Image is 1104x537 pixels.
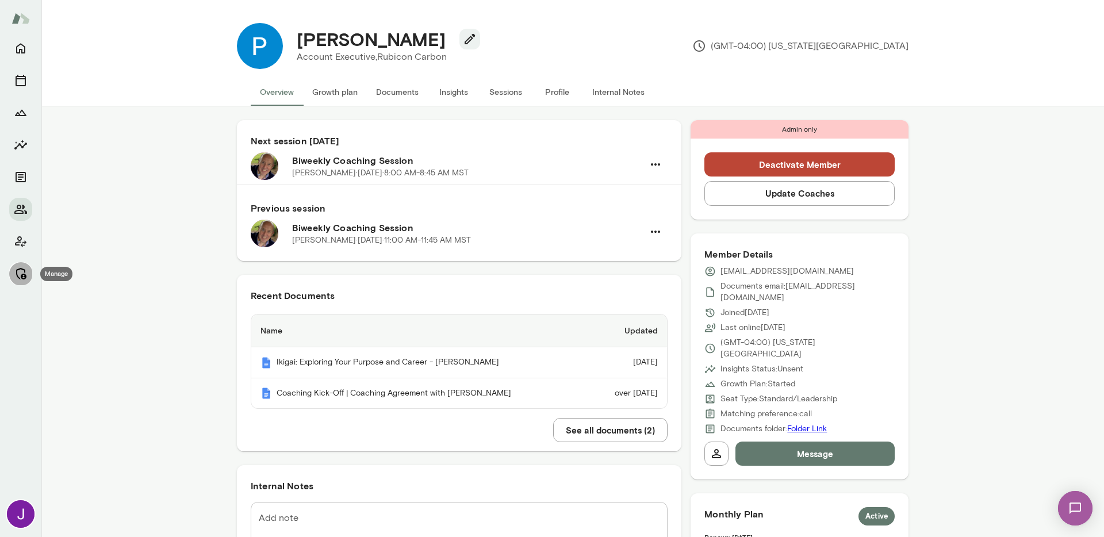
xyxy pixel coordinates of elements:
h6: Recent Documents [251,289,668,302]
td: over [DATE] [590,378,668,409]
img: Parth Patel [237,23,283,69]
button: Sessions [9,69,32,92]
p: Insights Status: Unsent [720,363,803,375]
th: Ikigai: Exploring Your Purpose and Career - [PERSON_NAME] [251,347,590,378]
img: Mento [260,357,272,369]
h6: Next session [DATE] [251,134,668,148]
h6: Internal Notes [251,479,668,493]
p: [PERSON_NAME] · [DATE] · 11:00 AM-11:45 AM MST [292,235,471,246]
h6: Biweekly Coaching Session [292,154,643,167]
p: Matching preference: call [720,408,812,420]
p: Growth Plan: Started [720,378,795,390]
button: Documents [367,78,428,106]
h6: Previous session [251,201,668,215]
button: Manage [9,262,32,285]
img: Mento [11,7,30,29]
p: (GMT-04:00) [US_STATE][GEOGRAPHIC_DATA] [692,39,908,53]
th: Name [251,314,590,347]
button: Profile [531,78,583,106]
button: See all documents (2) [553,418,668,442]
button: Growth Plan [9,101,32,124]
img: Jocelyn Grodin [7,500,34,528]
h6: Biweekly Coaching Session [292,221,643,235]
td: [DATE] [590,347,668,378]
p: Documents email: [EMAIL_ADDRESS][DOMAIN_NAME] [720,281,895,304]
button: Insights [428,78,480,106]
p: Documents folder: [720,423,827,435]
img: Mento [260,388,272,399]
p: Seat Type: Standard/Leadership [720,393,837,405]
p: [EMAIL_ADDRESS][DOMAIN_NAME] [720,266,854,277]
a: Folder Link [787,424,827,434]
button: Client app [9,230,32,253]
p: Joined [DATE] [720,307,769,319]
button: Update Coaches [704,181,895,205]
h6: Monthly Plan [704,507,895,526]
span: Active [858,511,895,522]
button: Sessions [480,78,531,106]
div: Manage [40,267,72,281]
p: Last online [DATE] [720,322,785,333]
button: Overview [251,78,303,106]
p: [PERSON_NAME] · [DATE] · 8:00 AM-8:45 AM MST [292,167,469,179]
h6: Member Details [704,247,895,261]
button: Internal Notes [583,78,654,106]
p: Account Executive, Rubicon Carbon [297,50,471,64]
div: Admin only [691,120,908,139]
button: Message [735,442,895,466]
th: Updated [590,314,668,347]
button: Home [9,37,32,60]
th: Coaching Kick-Off | Coaching Agreement with [PERSON_NAME] [251,378,590,409]
button: Members [9,198,32,221]
button: Growth plan [303,78,367,106]
button: Documents [9,166,32,189]
h4: [PERSON_NAME] [297,28,446,50]
button: Insights [9,133,32,156]
p: (GMT-04:00) [US_STATE][GEOGRAPHIC_DATA] [720,337,895,360]
button: Deactivate Member [704,152,895,177]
